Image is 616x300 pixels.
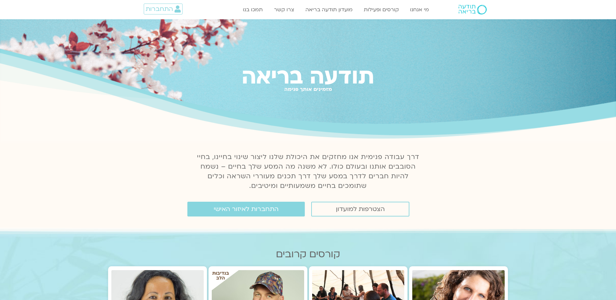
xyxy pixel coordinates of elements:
h2: קורסים קרובים [108,249,508,260]
img: תודעה בריאה [458,5,487,14]
a: מועדון תודעה בריאה [302,4,356,16]
a: קורסים ופעילות [361,4,402,16]
span: התחברות [146,5,173,13]
a: צרו קשר [271,4,297,16]
span: הצטרפות למועדון [336,206,385,213]
a: הצטרפות למועדון [311,202,409,216]
a: תמכו בנו [240,4,266,16]
a: התחברות [144,4,183,14]
a: מי אנחנו [407,4,432,16]
p: דרך עבודה פנימית אנו מחזקים את היכולת שלנו ליצור שינוי בחיינו, בחיי הסובבים אותנו ובעולם כולו. לא... [193,152,423,191]
span: התחברות לאיזור האישי [214,206,278,213]
a: התחברות לאיזור האישי [187,202,305,216]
